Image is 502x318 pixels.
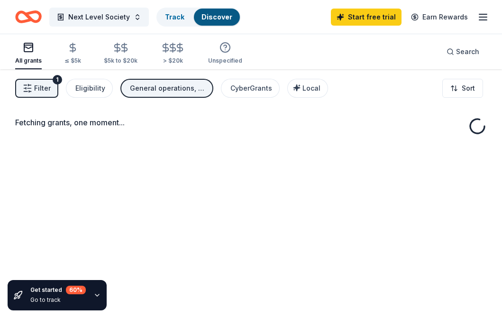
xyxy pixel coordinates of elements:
div: Go to track [30,296,86,304]
span: Filter [34,83,51,94]
div: ≤ $5k [64,57,81,65]
span: Next Level Society [68,11,130,23]
a: Track [165,13,184,21]
button: CyberGrants [221,79,280,98]
button: Eligibility [66,79,113,98]
a: Start free trial [331,9,402,26]
div: Get started [30,286,86,294]
div: All grants [15,57,42,65]
button: All grants [15,38,42,69]
button: ≤ $5k [64,38,81,69]
button: Next Level Society [49,8,149,27]
div: 60 % [66,286,86,294]
div: > $20k [160,57,185,65]
a: Earn Rewards [405,9,474,26]
div: Unspecified [208,57,242,65]
button: Local [287,79,328,98]
a: Home [15,6,42,28]
div: Eligibility [75,83,105,94]
button: TrackDiscover [156,8,241,27]
span: Sort [462,83,475,94]
button: General operations, Capital [120,79,213,98]
a: Discover [201,13,232,21]
button: > $20k [160,38,185,69]
button: $5k to $20k [104,38,137,69]
div: $5k to $20k [104,57,137,65]
span: Local [302,84,320,92]
div: CyberGrants [230,83,272,94]
button: Search [439,42,487,61]
div: Fetching grants, one moment... [15,117,487,128]
button: Sort [442,79,483,98]
button: Filter1 [15,79,58,98]
span: Search [456,46,479,57]
div: General operations, Capital [130,83,206,94]
div: 1 [53,75,62,84]
button: Unspecified [208,38,242,69]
